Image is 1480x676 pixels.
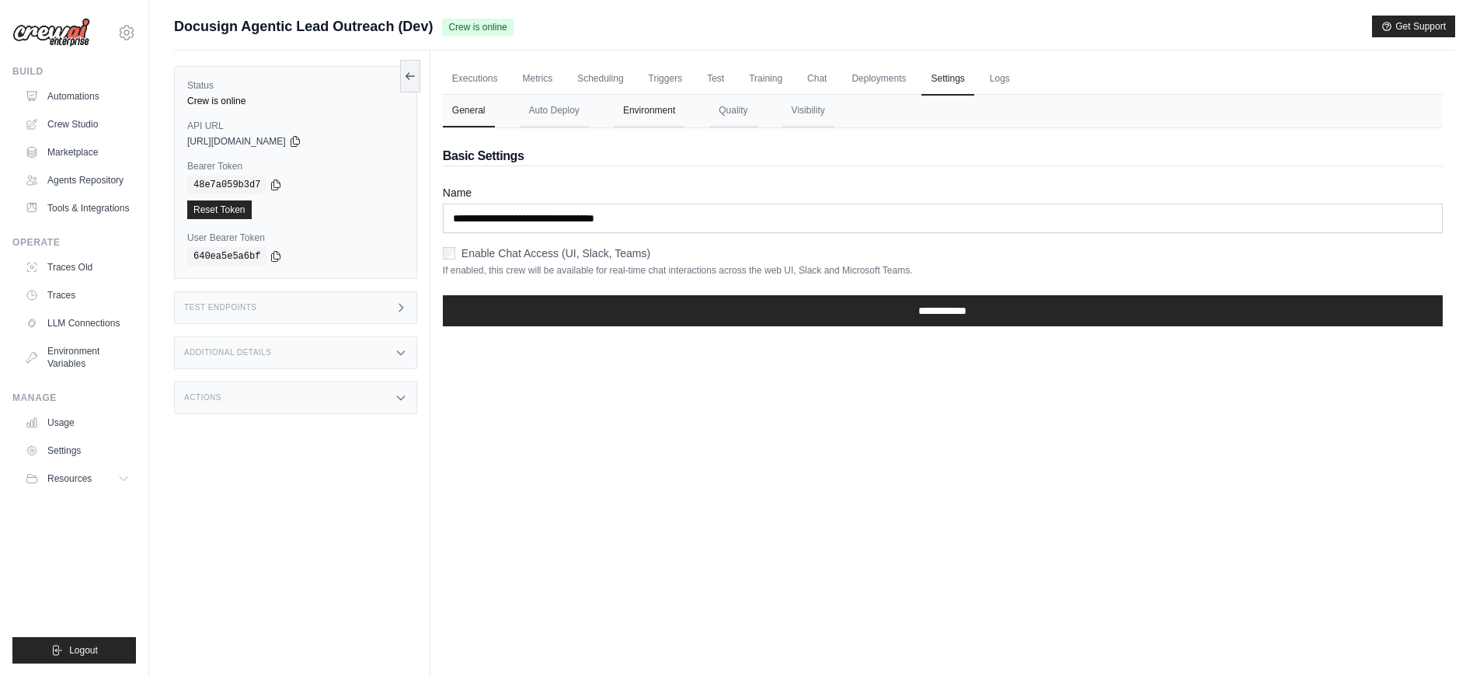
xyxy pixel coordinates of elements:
a: Settings [921,63,973,96]
label: API URL [187,120,404,132]
a: Crew Studio [19,112,136,137]
label: Name [443,185,1443,200]
a: Environment Variables [19,339,136,376]
a: Traces [19,283,136,308]
a: Logs [980,63,1019,96]
label: User Bearer Token [187,232,404,244]
a: Settings [19,438,136,463]
code: 640ea5e5a6bf [187,247,266,266]
button: General [443,95,495,127]
label: Status [187,79,404,92]
h3: Additional Details [184,348,271,357]
span: Resources [47,472,92,485]
a: Training [740,63,792,96]
button: Quality [709,95,757,127]
div: Operate [12,236,136,249]
button: Logout [12,637,136,664]
a: Deployments [842,63,915,96]
div: Build [12,65,136,78]
button: Get Support [1372,16,1455,37]
a: Metrics [514,63,562,96]
a: LLM Connections [19,311,136,336]
button: Auto Deploy [520,95,589,127]
span: Crew is online [442,19,513,36]
p: If enabled, this crew will be available for real-time chat interactions across the web UI, Slack ... [443,264,1443,277]
div: Crew is online [187,95,404,107]
a: Tools & Integrations [19,196,136,221]
label: Enable Chat Access (UI, Slack, Teams) [461,246,650,261]
a: Chat [798,63,836,96]
a: Scheduling [568,63,632,96]
button: Environment [614,95,684,127]
a: Reset Token [187,200,252,219]
a: Usage [19,410,136,435]
a: Automations [19,84,136,109]
div: Manage [12,392,136,404]
a: Triggers [639,63,692,96]
button: Visibility [782,95,834,127]
h3: Test Endpoints [184,303,257,312]
code: 48e7a059b3d7 [187,176,266,194]
a: Executions [443,63,507,96]
a: Marketplace [19,140,136,165]
h3: Actions [184,393,221,402]
img: Logo [12,18,90,47]
a: Agents Repository [19,168,136,193]
button: Resources [19,466,136,491]
label: Bearer Token [187,160,404,172]
span: [URL][DOMAIN_NAME] [187,135,286,148]
span: Docusign Agentic Lead Outreach (Dev) [174,16,433,37]
h2: Basic Settings [443,147,1443,166]
a: Test [698,63,733,96]
nav: Tabs [443,95,1443,127]
a: Traces Old [19,255,136,280]
span: Logout [69,644,98,657]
